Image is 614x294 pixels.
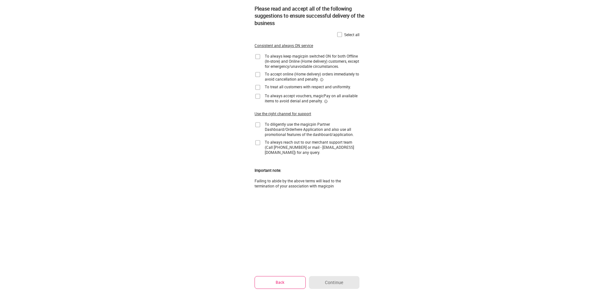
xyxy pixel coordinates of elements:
[324,99,328,103] img: informationCircleBlack.2195f373.svg
[255,168,281,173] div: Important note:
[255,43,313,48] div: Consistent and always ON service
[265,139,359,155] div: To always reach out to our merchant support team (Call [PHONE_NUMBER] or mail - [EMAIL_ADDRESS][D...
[255,71,261,78] img: home-delivery-unchecked-checkbox-icon.f10e6f61.svg
[255,84,261,91] img: home-delivery-unchecked-checkbox-icon.f10e6f61.svg
[255,139,261,146] img: home-delivery-unchecked-checkbox-icon.f10e6f61.svg
[255,178,359,188] div: Failing to abide by the above terms will lead to the termination of your association with magicpin
[255,111,311,116] div: Use the right channel for support
[320,78,324,82] img: informationCircleBlack.2195f373.svg
[255,53,261,60] img: home-delivery-unchecked-checkbox-icon.f10e6f61.svg
[265,53,359,69] div: To always keep magicpin switched ON for both Offline (In-store) and Online (Home delivery) custom...
[265,122,359,137] div: To diligently use the magicpin Partner Dashboard/Orderhere Application and also use all promotion...
[265,93,359,103] div: To always accept vouchers, magicPay on all available items to avoid denial and penalty.
[344,32,359,37] div: Select all
[255,122,261,128] img: home-delivery-unchecked-checkbox-icon.f10e6f61.svg
[255,93,261,99] img: home-delivery-unchecked-checkbox-icon.f10e6f61.svg
[255,276,306,289] button: Back
[309,276,359,289] button: Continue
[265,84,351,89] div: To treat all customers with respect and uniformity.
[336,31,343,38] img: home-delivery-unchecked-checkbox-icon.f10e6f61.svg
[265,71,359,82] div: To accept online (Home delivery) orders immediately to avoid cancellation and penalty.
